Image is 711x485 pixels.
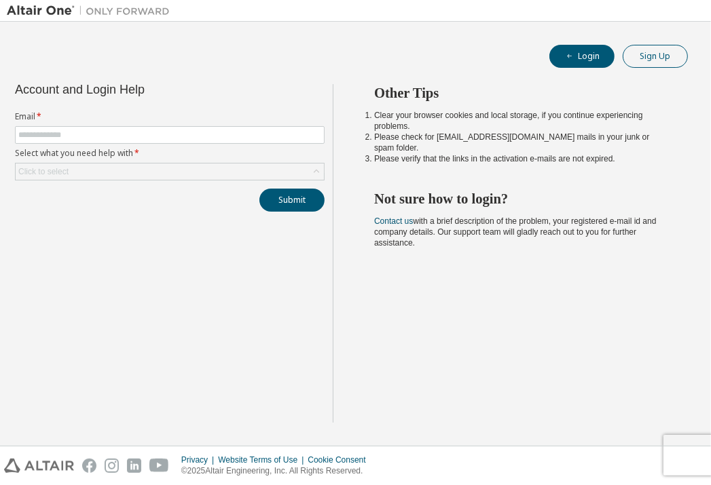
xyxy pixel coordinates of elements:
div: Click to select [18,166,69,177]
label: Email [15,111,325,122]
h2: Other Tips [374,84,663,102]
img: linkedin.svg [127,459,141,473]
button: Sign Up [623,45,688,68]
span: with a brief description of the problem, your registered e-mail id and company details. Our suppo... [374,216,657,248]
img: altair_logo.svg [4,459,74,473]
button: Login [549,45,615,68]
img: youtube.svg [149,459,169,473]
li: Please check for [EMAIL_ADDRESS][DOMAIN_NAME] mails in your junk or spam folder. [374,132,663,153]
div: Website Terms of Use [218,454,308,465]
li: Clear your browser cookies and local storage, if you continue experiencing problems. [374,110,663,132]
li: Please verify that the links in the activation e-mails are not expired. [374,153,663,164]
button: Submit [259,189,325,212]
div: Privacy [181,454,218,465]
h2: Not sure how to login? [374,190,663,208]
p: © 2025 Altair Engineering, Inc. All Rights Reserved. [181,465,374,477]
div: Account and Login Help [15,84,263,95]
a: Contact us [374,216,413,226]
div: Cookie Consent [308,454,373,465]
div: Click to select [16,163,324,180]
img: instagram.svg [105,459,119,473]
img: Altair One [7,4,177,18]
label: Select what you need help with [15,148,325,159]
img: facebook.svg [82,459,96,473]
